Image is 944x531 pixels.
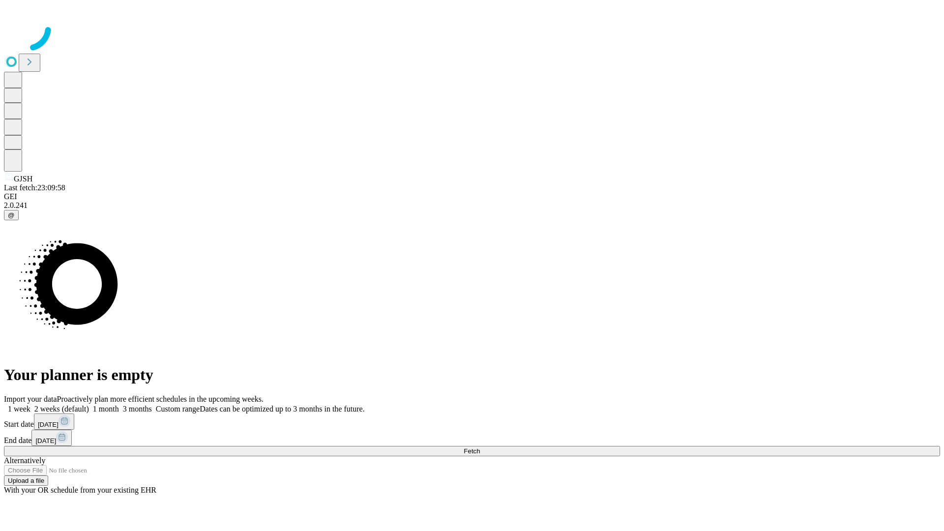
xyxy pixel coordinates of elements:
[464,447,480,455] span: Fetch
[200,405,364,413] span: Dates can be optimized up to 3 months in the future.
[4,183,65,192] span: Last fetch: 23:09:58
[8,211,15,219] span: @
[38,421,59,428] span: [DATE]
[4,456,45,465] span: Alternatively
[35,437,56,444] span: [DATE]
[93,405,119,413] span: 1 month
[8,405,30,413] span: 1 week
[4,446,940,456] button: Fetch
[57,395,264,403] span: Proactively plan more efficient schedules in the upcoming weeks.
[4,192,940,201] div: GEI
[34,405,89,413] span: 2 weeks (default)
[14,175,32,183] span: GJSH
[4,430,940,446] div: End date
[4,413,940,430] div: Start date
[4,486,156,494] span: With your OR schedule from your existing EHR
[4,395,57,403] span: Import your data
[4,201,940,210] div: 2.0.241
[123,405,152,413] span: 3 months
[4,475,48,486] button: Upload a file
[156,405,200,413] span: Custom range
[4,366,940,384] h1: Your planner is empty
[31,430,72,446] button: [DATE]
[4,210,19,220] button: @
[34,413,74,430] button: [DATE]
